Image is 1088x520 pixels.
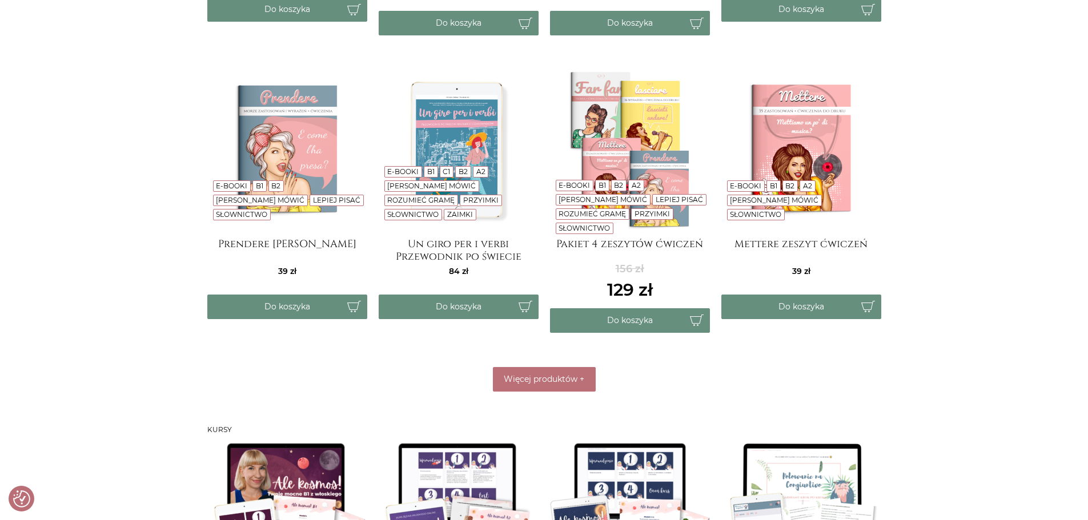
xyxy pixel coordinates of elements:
a: Lepiej pisać [313,196,360,204]
a: E-booki [387,167,419,176]
a: B2 [459,167,468,176]
a: B1 [256,182,263,190]
a: Prendere [PERSON_NAME] [207,238,367,261]
a: [PERSON_NAME] mówić [559,195,647,204]
a: E-booki [559,181,590,190]
a: B1 [599,181,606,190]
a: Pakiet 4 zeszytów ćwiczeń [550,238,710,261]
del: 156 [607,261,653,277]
ins: 129 [607,277,653,303]
button: Do koszyka [379,11,539,35]
a: [PERSON_NAME] mówić [730,196,818,204]
span: 39 [278,266,296,276]
span: Więcej produktów [504,374,577,384]
a: Słownictwo [216,210,267,219]
a: Przyimki [635,209,670,218]
a: Mettere zeszyt ćwiczeń [721,238,881,261]
a: Lepiej pisać [656,195,703,204]
a: Słownictwo [730,210,781,219]
button: Preferencje co do zgód [13,490,30,507]
button: Więcej produktów + [493,367,596,392]
button: Do koszyka [721,295,881,319]
a: A2 [476,167,485,176]
a: Słownictwo [559,224,610,232]
a: E-booki [216,182,247,190]
a: A2 [803,182,812,190]
a: B2 [785,182,794,190]
a: Rozumieć gramę [387,196,455,204]
a: Zaimki [447,210,473,219]
button: Do koszyka [379,295,539,319]
button: Do koszyka [550,308,710,333]
span: + [580,374,584,384]
a: Przyimki [463,196,499,204]
a: B2 [271,182,280,190]
a: B1 [770,182,777,190]
button: Do koszyka [550,11,710,35]
span: 39 [792,266,810,276]
a: [PERSON_NAME] mówić [216,196,304,204]
a: [PERSON_NAME] mówić [387,182,476,190]
h3: Kursy [207,426,881,434]
a: C1 [443,167,450,176]
a: B2 [614,181,623,190]
a: A2 [632,181,641,190]
a: Un giro per i verbi Przewodnik po świecie włoskich czasowników [379,238,539,261]
img: Revisit consent button [13,490,30,507]
a: Słownictwo [387,210,439,219]
a: Rozumieć gramę [559,209,626,218]
button: Do koszyka [207,295,367,319]
a: B1 [427,167,435,176]
span: 84 [449,266,468,276]
a: E-booki [730,182,761,190]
